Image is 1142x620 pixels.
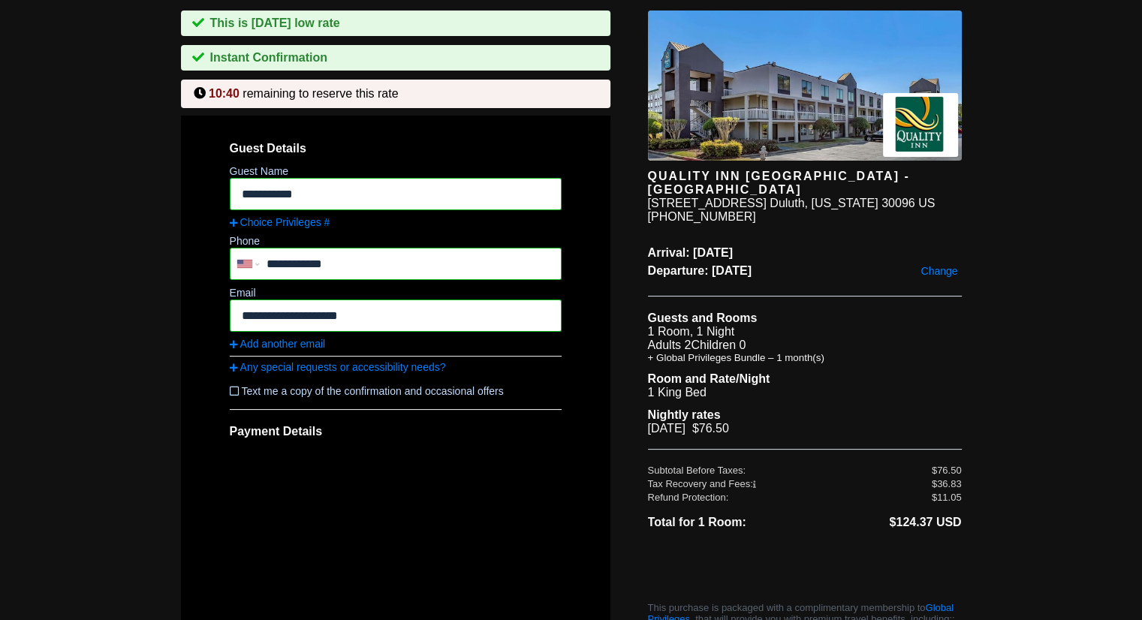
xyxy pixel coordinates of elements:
li: Total for 1 Room: [648,513,805,532]
span: Arrival: [DATE] [648,246,962,260]
div: $76.50 [932,465,962,476]
label: Text me a copy of the confirmation and occasional offers [230,379,562,403]
label: Email [230,287,256,299]
div: $36.83 [932,478,962,489]
span: Departure: [DATE] [648,264,962,278]
li: + Global Privileges Bundle – 1 month(s) [648,352,962,363]
span: Children 0 [691,339,746,351]
a: Add another email [230,338,562,350]
li: 1 Room, 1 Night [648,325,962,339]
iframe: PayPal Message 1 [648,555,962,570]
li: 1 King Bed [648,386,962,399]
span: 30096 [881,197,915,209]
b: Guests and Rooms [648,312,758,324]
span: 10:40 [209,87,240,100]
div: [STREET_ADDRESS] [648,197,767,210]
img: Brand logo for Quality Inn Duluth - Atlanta Northeast [883,93,958,157]
div: United States: +1 [231,249,263,278]
div: Subtotal Before Taxes: [648,465,932,476]
li: Adults 2 [648,339,962,352]
div: $11.05 [932,492,962,503]
a: Any special requests or accessibility needs? [230,361,562,373]
span: [US_STATE] [811,197,878,209]
a: Choice Privileges # [230,216,562,228]
div: This is [DATE] low rate [181,11,610,36]
span: Guest Details [230,142,562,155]
div: [PHONE_NUMBER] [648,210,962,224]
div: Tax Recovery and Fees: [648,478,932,489]
label: Phone [230,235,260,247]
div: Quality Inn [GEOGRAPHIC_DATA] - [GEOGRAPHIC_DATA] [648,170,962,197]
img: hotel image [648,11,962,161]
b: Nightly rates [648,408,721,421]
span: Payment Details [230,425,323,438]
label: Guest Name [230,165,289,177]
div: Instant Confirmation [181,45,610,71]
a: Change [917,261,961,281]
span: Duluth, [770,197,808,209]
div: Refund Protection: [648,492,932,503]
li: $124.37 USD [805,513,962,532]
span: US [918,197,935,209]
b: Room and Rate/Night [648,372,770,385]
span: [DATE] $76.50 [648,422,729,435]
span: remaining to reserve this rate [243,87,398,100]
